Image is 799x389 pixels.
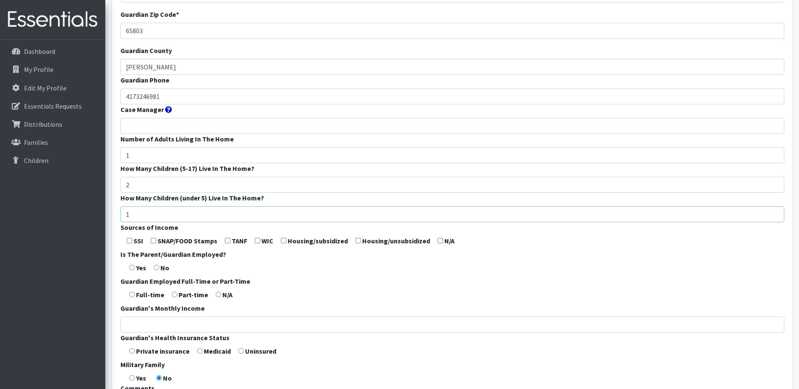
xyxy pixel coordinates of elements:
[120,134,234,144] label: Number of Adults Living In The Home
[134,236,143,246] label: SSI
[120,360,165,370] label: Military Family
[120,276,250,286] label: Guardian Employed Full-Time or Part-Time
[3,152,102,169] a: Children
[3,98,102,115] a: Essentials Requests
[176,10,179,19] abbr: required
[362,236,430,246] label: Housing/unsubsidized
[3,116,102,133] a: Distributions
[179,290,208,300] label: Part-time
[120,104,164,115] label: Case Manager
[222,290,232,300] label: N/A
[24,65,53,74] p: My Profile
[165,106,172,113] i: Person at the agency who is assigned to this family.
[24,138,48,147] p: Families
[160,263,169,273] label: No
[24,84,67,92] p: Edit My Profile
[3,80,102,96] a: Edit My Profile
[120,163,254,173] label: How Many Children (5-17) Live In The Home?
[24,156,48,165] p: Children
[120,249,226,259] label: Is The Parent/Guardian Employed?
[158,236,217,246] label: SNAP/FOOD Stamps
[3,134,102,151] a: Families
[204,346,231,356] label: Medicaid
[262,236,273,246] label: WIC
[232,236,247,246] label: TANF
[3,61,102,78] a: My Profile
[24,120,62,128] p: Distributions
[120,333,230,343] label: Guardian's Health Insurance Status
[120,75,169,85] label: Guardian Phone
[136,263,146,273] label: Yes
[120,193,264,203] label: How Many Children (under 5) Live In The Home?
[163,374,172,382] strong: No
[120,9,179,19] label: Guardian Zip Code
[120,222,178,232] label: Sources of Income
[136,290,164,300] label: Full-time
[136,346,190,356] label: Private insurance
[24,102,82,110] p: Essentials Requests
[245,346,276,356] label: Uninsured
[120,303,205,313] label: Guardian's Monthly Income
[24,47,55,56] p: Dashboard
[3,43,102,60] a: Dashboard
[444,236,454,246] label: N/A
[288,236,348,246] label: Housing/subsidized
[3,5,102,34] img: HumanEssentials
[120,45,172,56] label: Guardian County
[136,374,146,382] strong: Yes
